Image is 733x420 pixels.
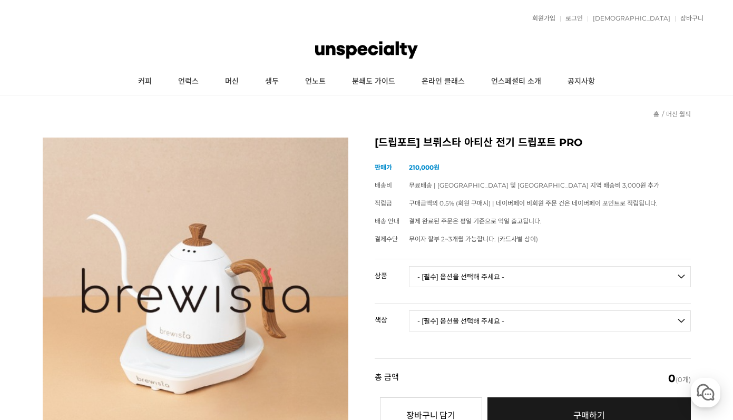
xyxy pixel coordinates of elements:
[527,15,555,22] a: 회원가입
[409,217,542,225] span: 결제 완료된 주문은 평일 기준으로 익일 출고됩니다.
[375,181,392,189] span: 배송비
[675,15,703,22] a: 장바구니
[212,69,252,95] a: 머신
[478,69,554,95] a: 언스페셜티 소개
[252,69,292,95] a: 생두
[375,138,691,148] h2: [드립포트] 브뤼스타 아티산 전기 드립포트 PRO
[588,15,670,22] a: [DEMOGRAPHIC_DATA]
[668,373,691,384] span: (0개)
[375,304,409,328] th: 색상
[375,373,399,384] strong: 총 금액
[409,235,538,243] span: 무이자 할부 2~3개월 가능합니다. (카드사별 상이)
[165,69,212,95] a: 언럭스
[375,199,392,207] span: 적립금
[125,69,165,95] a: 커피
[668,372,676,385] em: 0
[409,163,439,171] strong: 210,000원
[666,110,691,118] a: 머신 월픽
[409,181,659,189] span: 무료배송 | [GEOGRAPHIC_DATA] 및 [GEOGRAPHIC_DATA] 지역 배송비 3,000원 추가
[560,15,583,22] a: 로그인
[339,69,408,95] a: 분쇄도 가이드
[315,34,417,66] img: 언스페셜티 몰
[375,163,392,171] span: 판매가
[375,235,398,243] span: 결제수단
[375,259,409,284] th: 상품
[653,110,659,118] a: 홈
[409,199,658,207] span: 구매금액의 0.5% (회원 구매시) | 네이버페이 비회원 주문 건은 네이버페이 포인트로 적립됩니다.
[375,217,399,225] span: 배송 안내
[408,69,478,95] a: 온라인 클래스
[554,69,608,95] a: 공지사항
[292,69,339,95] a: 언노트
